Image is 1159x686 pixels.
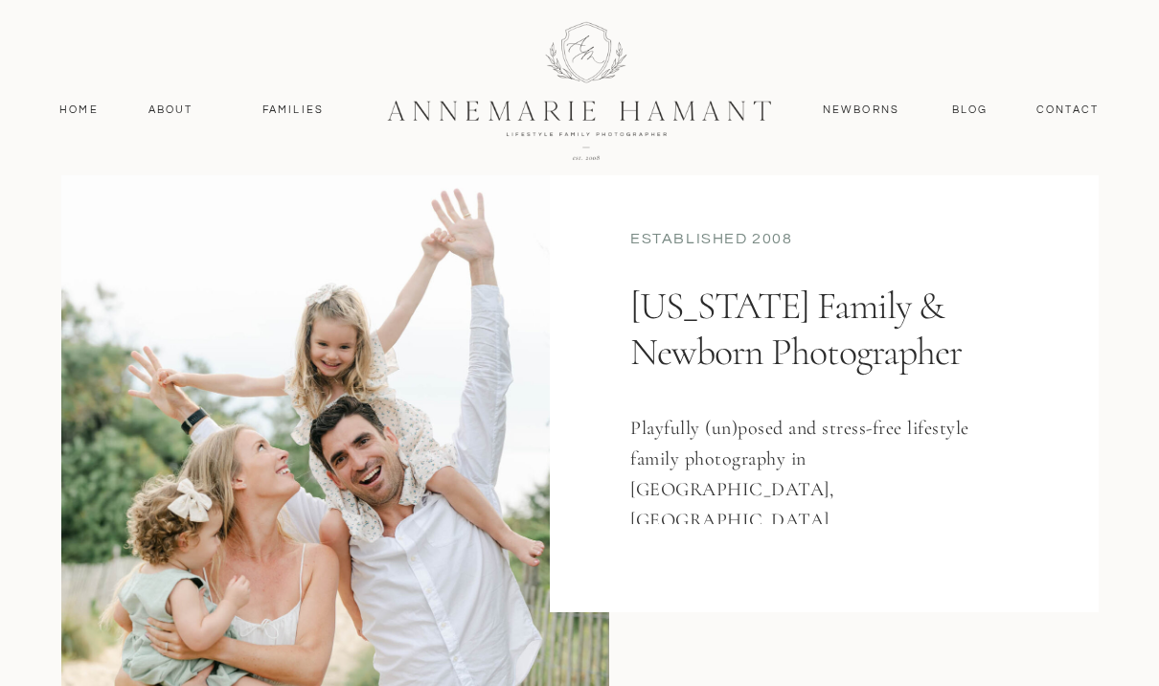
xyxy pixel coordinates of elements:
a: Families [250,102,336,119]
a: About [143,102,198,119]
div: established 2008 [630,228,1019,254]
a: contact [1026,102,1109,119]
h1: [US_STATE] Family & Newborn Photographer [630,283,1010,448]
a: Blog [947,102,992,119]
a: Newborns [815,102,907,119]
a: Home [51,102,107,119]
h3: Playfully (un)posed and stress-free lifestyle family photography in [GEOGRAPHIC_DATA], [GEOGRAPHI... [630,413,991,524]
